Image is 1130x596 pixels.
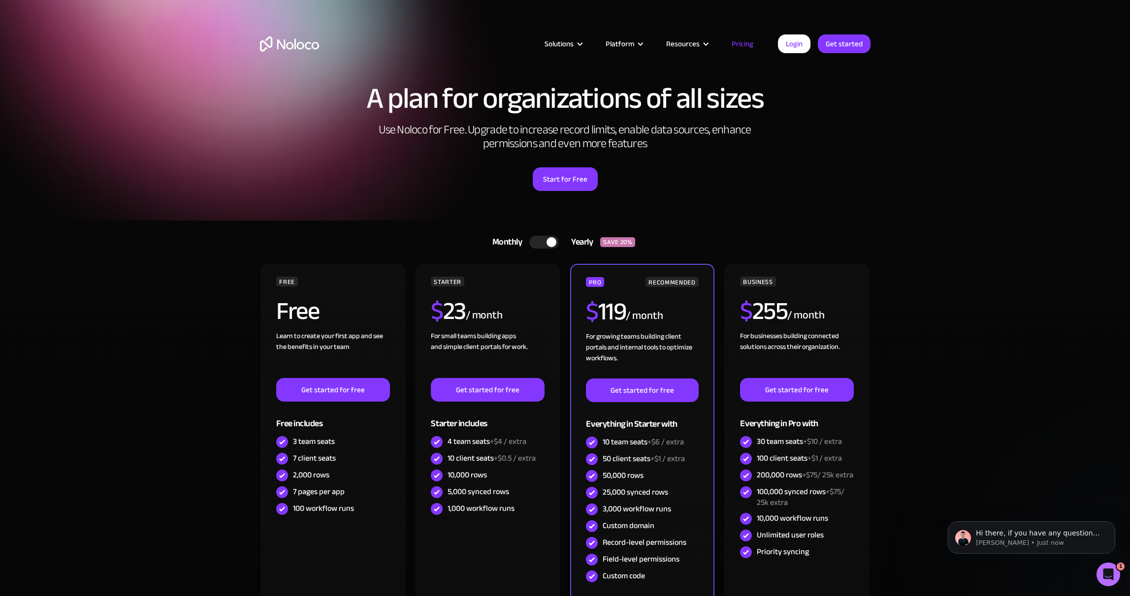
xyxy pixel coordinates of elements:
[603,570,645,581] div: Custom code
[293,453,336,464] div: 7 client seats
[586,402,698,434] div: Everything in Starter with
[603,554,679,565] div: Field-level permissions
[740,331,853,378] div: For businesses building connected solutions across their organization. ‍
[787,308,824,323] div: / month
[293,436,335,447] div: 3 team seats
[626,308,663,324] div: / month
[603,520,654,531] div: Custom domain
[276,331,389,378] div: Learn to create your first app and see the benefits in your team ‍
[933,501,1130,569] iframe: Intercom notifications message
[532,37,593,50] div: Solutions
[807,451,842,466] span: +$1 / extra
[431,288,443,334] span: $
[276,277,298,286] div: FREE
[818,34,871,53] a: Get started
[545,37,574,50] div: Solutions
[368,123,762,151] h2: Use Noloco for Free. Upgrade to increase record limits, enable data sources, enhance permissions ...
[757,436,842,447] div: 30 team seats
[603,503,671,514] div: 3,000 workflow runs
[719,37,766,50] a: Pricing
[650,451,685,466] span: +$1 / extra
[586,331,698,378] div: For growing teams building client portals and internal tools to optimize workflows.
[533,167,598,191] a: Start for Free
[647,435,684,449] span: +$6 / extra
[757,530,824,540] div: Unlimited user roles
[666,37,700,50] div: Resources
[740,378,853,402] a: Get started for free
[448,486,509,497] div: 5,000 synced rows
[431,378,544,402] a: Get started for free
[803,434,842,449] span: +$10 / extra
[276,378,389,402] a: Get started for free
[740,299,787,323] h2: 255
[276,299,319,323] h2: Free
[293,486,345,497] div: 7 pages per app
[1097,563,1120,586] iframe: Intercom live chat
[1117,563,1125,570] span: 1
[559,235,600,250] div: Yearly
[586,288,598,335] span: $
[431,299,466,323] h2: 23
[593,37,654,50] div: Platform
[603,453,685,464] div: 50 client seats
[757,453,842,464] div: 100 client seats
[757,513,828,524] div: 10,000 workflow runs
[293,503,354,514] div: 100 workflow runs
[448,503,515,514] div: 1,000 workflow runs
[603,437,684,447] div: 10 team seats
[757,484,844,510] span: +$75/ 25k extra
[740,402,853,434] div: Everything in Pro with
[606,37,634,50] div: Platform
[757,486,853,508] div: 100,000 synced rows
[646,277,698,287] div: RECOMMENDED
[480,235,530,250] div: Monthly
[586,299,626,324] h2: 119
[448,470,487,480] div: 10,000 rows
[654,37,719,50] div: Resources
[431,277,464,286] div: STARTER
[740,277,775,286] div: BUSINESS
[490,434,526,449] span: +$4 / extra
[448,453,536,464] div: 10 client seats
[802,468,853,482] span: +$75/ 25k extra
[431,402,544,434] div: Starter includes
[293,470,329,480] div: 2,000 rows
[431,331,544,378] div: For small teams building apps and simple client portals for work. ‍
[448,436,526,447] div: 4 team seats
[276,402,389,434] div: Free includes
[740,288,752,334] span: $
[603,537,686,548] div: Record-level permissions
[466,308,503,323] div: / month
[600,237,635,247] div: SAVE 20%
[757,546,809,557] div: Priority syncing
[603,487,668,498] div: 25,000 synced rows
[757,470,853,480] div: 200,000 rows
[260,84,871,113] h1: A plan for organizations of all sizes
[778,34,810,53] a: Login
[494,451,536,466] span: +$0.5 / extra
[586,378,698,402] a: Get started for free
[260,36,319,52] a: home
[586,277,604,287] div: PRO
[603,470,644,481] div: 50,000 rows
